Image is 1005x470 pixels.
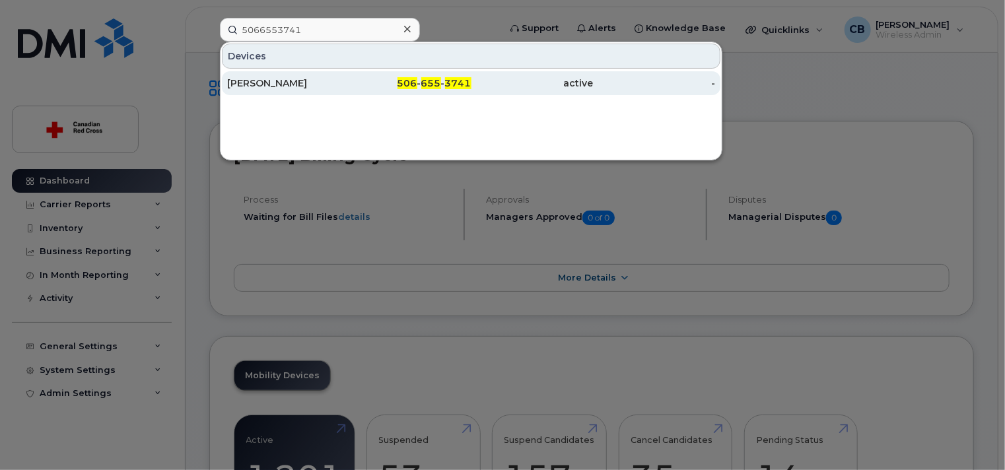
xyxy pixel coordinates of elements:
div: [PERSON_NAME] [227,77,349,90]
span: 3741 [445,77,471,89]
a: [PERSON_NAME]506-655-3741active- [222,71,720,95]
div: - - [349,77,471,90]
span: 655 [421,77,441,89]
div: Devices [222,44,720,69]
div: - [593,77,715,90]
span: 506 [398,77,417,89]
div: active [471,77,594,90]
